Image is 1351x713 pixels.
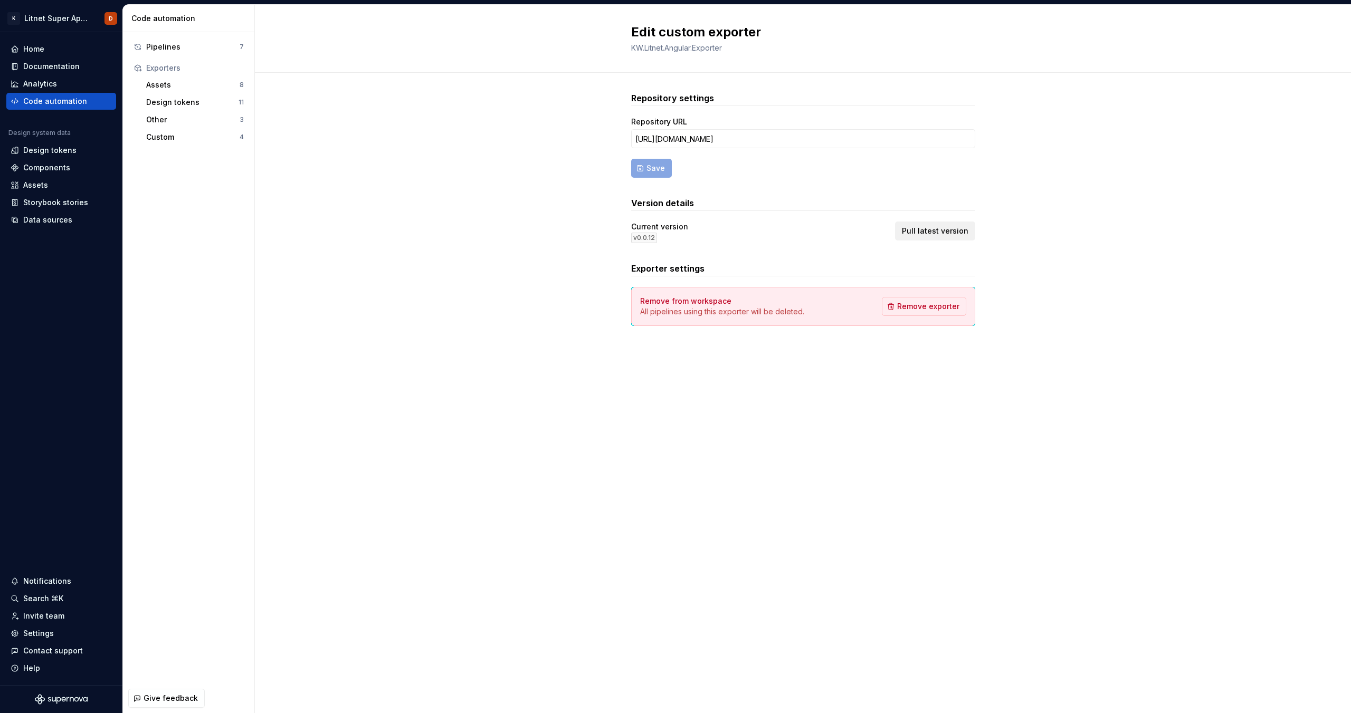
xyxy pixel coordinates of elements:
a: Settings [6,625,116,642]
div: 7 [240,43,244,51]
div: Code automation [23,96,87,107]
h3: Repository settings [631,92,975,104]
a: Assets [6,177,116,194]
div: v 0.0.12 [631,233,657,243]
button: Pipelines7 [129,38,248,55]
div: Home [23,44,44,54]
div: Custom [146,132,240,142]
button: Other3 [142,111,248,128]
button: Notifications [6,573,116,590]
h3: Exporter settings [631,262,975,275]
div: Help [23,663,40,673]
button: Contact support [6,642,116,659]
a: Code automation [6,93,116,110]
div: D [109,14,113,23]
p: All pipelines using this exporter will be deleted. [640,306,804,317]
a: Invite team [6,608,116,624]
a: Home [6,41,116,57]
h2: Edit custom exporter [631,24,963,41]
div: 4 [240,133,244,141]
div: Contact support [23,645,83,656]
div: Design tokens [23,145,77,156]
div: Exporters [146,63,244,73]
div: Settings [23,628,54,639]
div: Assets [23,180,48,190]
div: Data sources [23,215,72,225]
button: Custom4 [142,129,248,146]
a: Storybook stories [6,194,116,211]
span: Give feedback [144,693,198,704]
button: Give feedback [128,689,205,708]
a: Components [6,159,116,176]
button: Pull latest version [895,221,975,240]
button: Design tokens11 [142,94,248,111]
div: Pipelines [146,42,240,52]
div: Code automation [131,13,250,24]
div: Assets [146,80,240,90]
div: Design tokens [146,97,239,108]
a: Documentation [6,58,116,75]
h4: Remove from workspace [640,296,731,306]
a: Analytics [6,75,116,92]
label: Repository URL [631,117,687,127]
div: 8 [240,81,244,89]
div: Notifications [23,576,71,586]
div: K [7,12,20,25]
div: Search ⌘K [23,593,63,604]
div: Storybook stories [23,197,88,208]
button: Assets8 [142,76,248,93]
span: Remove exporter [897,301,959,312]
h3: Version details [631,197,975,209]
button: Remove exporter [882,297,966,316]
div: Design system data [8,129,71,137]
span: Pull latest version [902,226,968,236]
div: Analytics [23,79,57,89]
div: 11 [239,98,244,107]
div: Components [23,162,70,173]
span: KW.Litnet.Angular.Exporter [631,43,722,52]
button: Help [6,660,116,677]
svg: Supernova Logo [35,694,88,705]
button: Search ⌘K [6,590,116,607]
div: Litnet Super App 2.0. [24,13,92,24]
a: Data sources [6,211,116,228]
button: KLitnet Super App 2.0.D [2,7,120,30]
div: Current version [631,221,688,232]
div: Documentation [23,61,80,72]
div: Other [146,114,240,125]
div: Invite team [23,611,64,621]
div: 3 [240,115,244,124]
a: Design tokens [6,142,116,159]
